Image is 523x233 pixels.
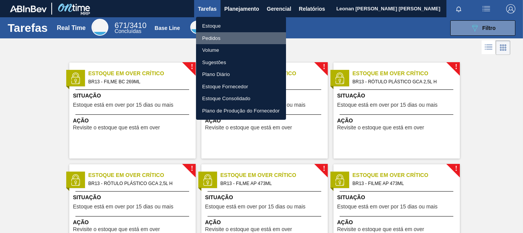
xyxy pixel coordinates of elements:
a: Estoque [196,20,286,32]
a: Sugestões [196,56,286,69]
a: Estoque Consolidado [196,93,286,105]
a: Plano Diário [196,68,286,81]
a: Plano de Produção do Fornecedor [196,105,286,117]
a: Estoque Fornecedor [196,81,286,93]
a: Pedidos [196,32,286,45]
a: Volume [196,44,286,56]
